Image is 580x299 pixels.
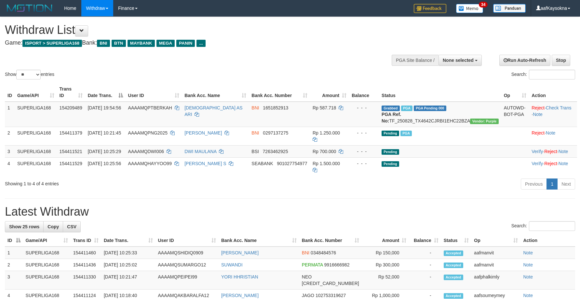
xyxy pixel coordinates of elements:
a: Show 25 rows [5,221,44,232]
th: User ID: activate to sort column ascending [126,83,182,102]
td: · · [529,102,577,127]
td: · · [529,157,577,176]
td: aafphalkimly [471,271,520,290]
a: Note [523,262,533,267]
a: [PERSON_NAME] [221,250,259,255]
td: 154411330 [71,271,101,290]
th: Status: activate to sort column ascending [441,235,472,247]
span: PANIN [176,40,195,47]
button: None selected [438,55,482,66]
span: SEABANK [251,161,273,166]
td: 154411460 [71,247,101,259]
span: Rp 587.718 [313,105,336,110]
a: YORI HHRISTIAN [221,274,258,279]
a: 1 [546,178,558,190]
td: 2 [5,259,23,271]
span: Copy 0348484576 to clipboard [311,250,336,255]
a: Previous [521,178,547,190]
a: [DEMOGRAPHIC_DATA] AS ARI [184,105,242,117]
span: Copy 5859459201250908 to clipboard [302,281,359,286]
span: BNI [302,250,309,255]
a: Reject [544,161,557,166]
span: Accepted [444,263,463,268]
span: Rp 1.250.000 [313,130,340,135]
span: Marked by aafsoycanthlai [400,131,412,136]
a: Note [523,293,533,298]
span: Accepted [444,275,463,280]
span: 154411521 [60,149,82,154]
span: MAYBANK [128,40,155,47]
span: Copy 9916666982 to clipboard [324,262,350,267]
span: JAGO [302,293,314,298]
span: Pending [382,161,399,167]
a: Note [559,149,568,154]
input: Search: [529,70,575,79]
td: SUPERLIGA168 [15,102,57,127]
label: Search: [511,70,575,79]
a: Check Trans [546,105,572,110]
span: Pending [382,149,399,155]
td: SUPERLIGA168 [15,157,57,176]
h1: Latest Withdraw [5,205,575,218]
select: Showentries [16,70,41,79]
td: SUPERLIGA168 [23,271,71,290]
td: · [529,127,577,145]
th: Date Trans.: activate to sort column descending [85,83,126,102]
span: Copy 102753319627 to clipboard [316,293,346,298]
td: TF_250828_TX4642CJRBI1EHC22BZA [379,102,501,127]
span: [DATE] 19:54:56 [88,105,121,110]
span: BNI [97,40,110,47]
span: PERMATA [302,262,323,267]
span: Accepted [444,250,463,256]
td: 2 [5,127,15,145]
td: SUPERLIGA168 [15,127,57,145]
span: ... [196,40,205,47]
span: Accepted [444,293,463,299]
span: Marked by aafchhiseyha [401,106,412,111]
a: Note [523,250,533,255]
a: Stop [552,55,570,66]
td: 1 [5,247,23,259]
td: AUTOWD-BOT-PGA [501,102,529,127]
span: BNI [251,130,259,135]
a: CSV [63,221,81,232]
a: [PERSON_NAME] [184,130,222,135]
th: ID [5,83,15,102]
span: MEGA [156,40,175,47]
span: [DATE] 10:25:56 [88,161,121,166]
a: Reject [544,149,557,154]
a: Copy [43,221,63,232]
th: Game/API: activate to sort column ascending [23,235,71,247]
span: Grabbed [382,106,400,111]
td: - [409,271,441,290]
span: ISPORT > SUPERLIGA168 [22,40,82,47]
th: Bank Acc. Number: activate to sort column ascending [249,83,310,102]
span: BTN [112,40,126,47]
td: AAAAMQPEIPEI99 [155,271,219,290]
span: Rp 700.000 [313,149,336,154]
input: Search: [529,221,575,231]
td: Rp 300,000 [362,259,409,271]
td: [DATE] 10:25:33 [101,247,155,259]
th: Trans ID: activate to sort column ascending [71,235,101,247]
th: Date Trans.: activate to sort column ascending [101,235,155,247]
img: Feedback.jpg [414,4,446,13]
th: Bank Acc. Name: activate to sort column ascending [219,235,299,247]
th: Balance: activate to sort column ascending [409,235,441,247]
th: Balance [349,83,379,102]
span: Vendor URL: https://trx4.1velocity.biz [470,119,498,124]
td: SUPERLIGA168 [15,145,57,157]
span: Copy 0297137275 to clipboard [263,130,288,135]
td: 1 [5,102,15,127]
a: Run Auto-Refresh [499,55,550,66]
th: Amount: activate to sort column ascending [310,83,349,102]
th: Bank Acc. Number: activate to sort column ascending [299,235,362,247]
span: AAAAMQHAYYOO99 [128,161,172,166]
span: 154411529 [60,161,82,166]
img: Button%20Memo.svg [456,4,483,13]
td: - [409,247,441,259]
th: User ID: activate to sort column ascending [155,235,219,247]
img: MOTION_logo.png [5,3,54,13]
th: Action [529,83,577,102]
a: Verify [532,149,543,154]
